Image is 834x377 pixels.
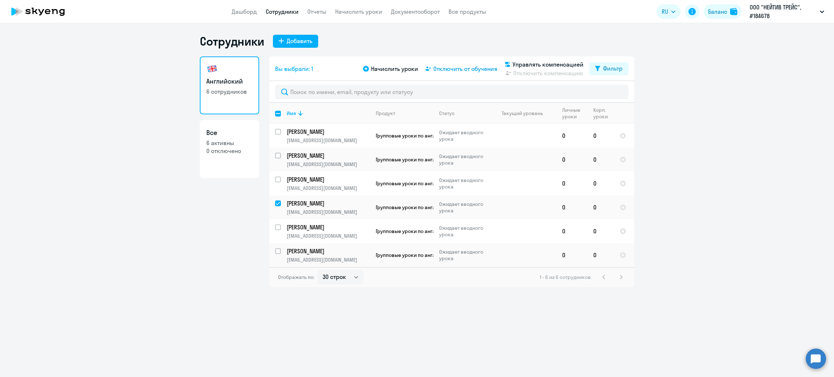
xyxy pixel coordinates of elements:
td: 0 [556,171,587,195]
button: ООО "НЕЙТИВ ТРЕЙС", #184678 [746,3,828,20]
div: Статус [439,110,489,117]
td: 0 [556,219,587,243]
td: 0 [587,219,614,243]
div: Личные уроки [562,107,587,120]
a: [PERSON_NAME] [287,128,370,136]
input: Поиск по имени, email, продукту или статусу [275,85,628,99]
p: Ожидает вводного урока [439,225,489,238]
div: Текущий уровень [495,110,556,117]
button: Фильтр [589,62,628,75]
div: Корп. уроки [593,107,609,120]
td: 0 [587,171,614,195]
td: 0 [587,148,614,171]
a: Сотрудники [266,8,299,15]
span: Групповые уроки по английскому языку для взрослых [376,156,506,163]
p: [EMAIL_ADDRESS][DOMAIN_NAME] [287,209,370,215]
td: 0 [556,243,587,267]
span: RU [662,7,668,16]
td: 0 [556,195,587,219]
a: [PERSON_NAME] [287,152,370,160]
td: 0 [556,124,587,148]
h3: Все [206,128,253,137]
a: Документооборот [391,8,440,15]
p: [PERSON_NAME] [287,199,368,207]
p: [PERSON_NAME] [287,247,368,255]
p: Ожидает вводного урока [439,129,489,142]
a: Все продукты [448,8,486,15]
p: 6 сотрудников [206,88,253,96]
p: [EMAIL_ADDRESS][DOMAIN_NAME] [287,185,370,191]
p: [EMAIL_ADDRESS][DOMAIN_NAME] [287,161,370,168]
img: english [206,63,218,75]
span: Управлять компенсацией [513,60,584,69]
p: [EMAIL_ADDRESS][DOMAIN_NAME] [287,233,370,239]
a: [PERSON_NAME] [287,199,370,207]
div: Статус [439,110,455,117]
span: Групповые уроки по английскому языку для взрослых [376,204,506,211]
h3: Английский [206,77,253,86]
td: 0 [556,148,587,171]
button: RU [657,4,681,19]
p: [PERSON_NAME] [287,223,368,231]
td: 0 [587,195,614,219]
span: Отображать по: [278,274,315,280]
div: Текущий уровень [502,110,543,117]
a: Отчеты [307,8,327,15]
span: Групповые уроки по английскому языку для взрослых [376,132,506,139]
p: [PERSON_NAME] [287,175,368,183]
p: [PERSON_NAME] [287,152,368,160]
span: Отключить от обучения [433,64,497,73]
div: Личные уроки [562,107,582,120]
a: Английский6 сотрудников [200,56,259,114]
div: Продукт [376,110,395,117]
p: ООО "НЕЙТИВ ТРЕЙС", #184678 [750,3,817,20]
div: Фильтр [603,64,623,73]
div: Баланс [708,7,727,16]
span: Начислить уроки [371,64,418,73]
p: 0 отключено [206,147,253,155]
p: [EMAIL_ADDRESS][DOMAIN_NAME] [287,137,370,144]
img: balance [730,8,737,15]
p: Ожидает вводного урока [439,177,489,190]
div: Имя [287,110,370,117]
a: Дашборд [232,8,257,15]
div: Продукт [376,110,433,117]
span: Вы выбрали: 1 [275,64,313,73]
p: [EMAIL_ADDRESS][DOMAIN_NAME] [287,257,370,263]
a: [PERSON_NAME] [287,223,370,231]
a: Все6 активны0 отключено [200,120,259,178]
button: Добавить [273,35,318,48]
p: Ожидает вводного урока [439,249,489,262]
td: 0 [587,124,614,148]
span: Групповые уроки по английскому языку для взрослых [376,252,506,258]
span: 1 - 6 из 6 сотрудников [540,274,591,280]
span: Групповые уроки по английскому языку для взрослых [376,180,506,187]
p: Ожидает вводного урока [439,201,489,214]
h1: Сотрудники [200,34,264,48]
div: Имя [287,110,296,117]
p: [PERSON_NAME] [287,128,368,136]
button: Балансbalance [704,4,742,19]
a: [PERSON_NAME] [287,175,370,183]
a: [PERSON_NAME] [287,247,370,255]
span: Групповые уроки по английскому языку для взрослых [376,228,506,234]
div: Корп. уроки [593,107,614,120]
p: Ожидает вводного урока [439,153,489,166]
div: Добавить [287,37,312,45]
a: Начислить уроки [335,8,382,15]
p: 6 активны [206,139,253,147]
td: 0 [587,243,614,267]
